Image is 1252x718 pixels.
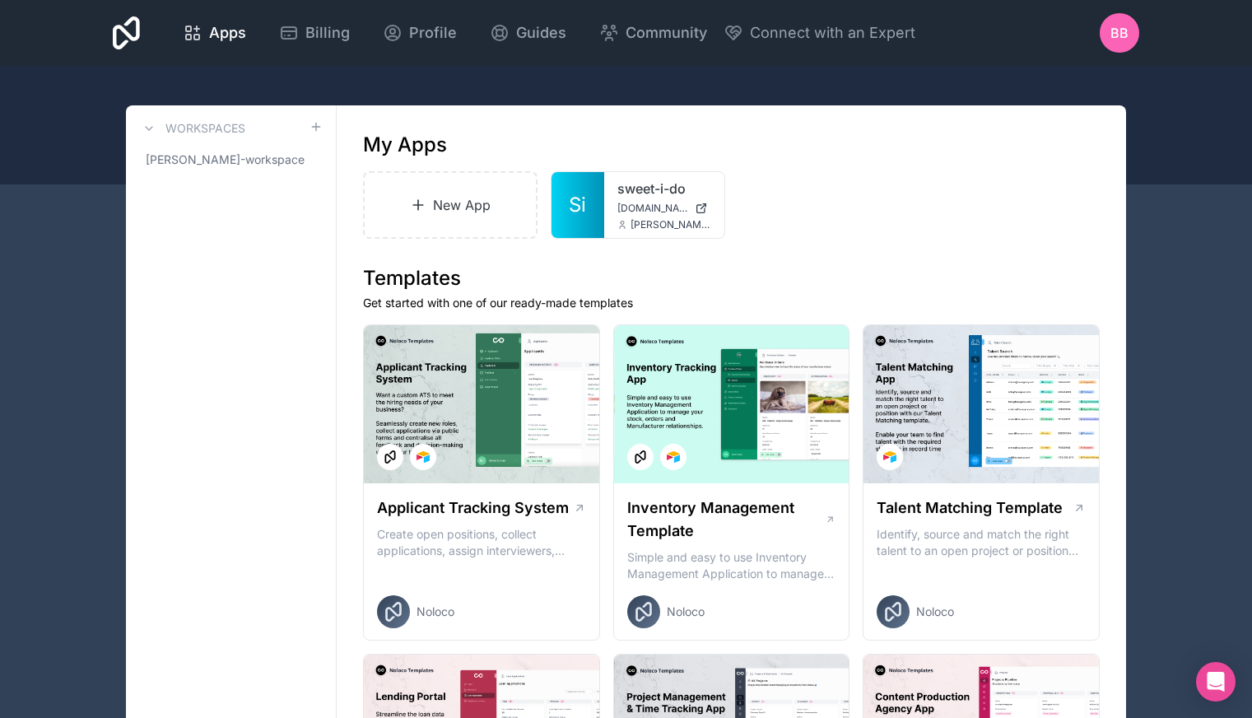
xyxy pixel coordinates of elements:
a: Billing [266,15,363,51]
span: Community [626,21,707,44]
p: Get started with one of our ready-made templates [363,295,1100,311]
button: Connect with an Expert [724,21,915,44]
span: Guides [516,21,566,44]
h1: Inventory Management Template [627,497,825,543]
h3: Workspaces [165,120,245,137]
p: Create open positions, collect applications, assign interviewers, centralise candidate feedback a... [377,526,586,559]
span: [PERSON_NAME]-workspace [146,152,305,168]
img: Airtable Logo [667,450,680,464]
span: [PERSON_NAME][EMAIL_ADDRESS][PERSON_NAME][DOMAIN_NAME] [631,218,711,231]
span: Profile [409,21,457,44]
a: Community [586,15,720,51]
h1: Templates [363,265,1100,291]
a: [DOMAIN_NAME] [617,202,711,215]
span: Si [569,192,586,218]
a: Si [552,172,604,238]
a: New App [363,171,538,239]
a: Apps [170,15,259,51]
img: Airtable Logo [883,450,896,464]
a: Workspaces [139,119,245,138]
a: [PERSON_NAME]-workspace [139,145,323,175]
span: Apps [209,21,246,44]
div: Open Intercom Messenger [1196,662,1236,702]
p: Identify, source and match the right talent to an open project or position with our Talent Matchi... [877,526,1086,559]
span: Noloco [667,604,705,620]
a: Guides [477,15,579,51]
h1: My Apps [363,132,447,158]
span: Noloco [417,604,454,620]
span: Connect with an Expert [750,21,915,44]
span: Noloco [916,604,954,620]
a: sweet-i-do [617,179,711,198]
h1: Applicant Tracking System [377,497,569,520]
span: BB [1110,23,1129,43]
a: Profile [370,15,470,51]
p: Simple and easy to use Inventory Management Application to manage your stock, orders and Manufact... [627,549,836,582]
h1: Talent Matching Template [877,497,1063,520]
span: Billing [305,21,350,44]
span: [DOMAIN_NAME] [617,202,688,215]
img: Airtable Logo [417,450,430,464]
